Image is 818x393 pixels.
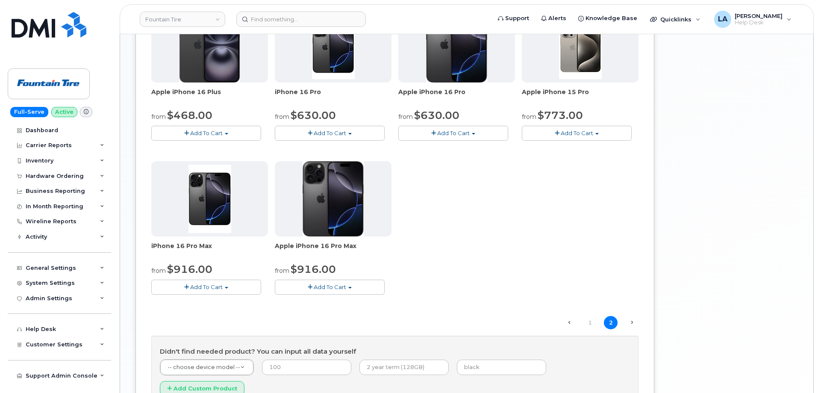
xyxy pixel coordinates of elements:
button: Add To Cart [151,280,261,295]
span: $630.00 [414,109,459,121]
button: Add To Cart [275,126,385,141]
div: iPhone 16 Pro Max [151,242,268,259]
small: from [275,113,289,121]
div: Apple iPhone 16 Pro [398,88,515,105]
span: $773.00 [538,109,583,121]
span: Alerts [548,14,566,23]
a: Knowledge Base [572,10,643,27]
iframe: Messenger Launcher [781,356,812,387]
span: -- choose device model -- [168,364,240,370]
span: Add To Cart [190,130,223,136]
span: Add To Cart [190,284,223,290]
span: Help Desk [735,19,783,26]
div: Lanette Aparicio [708,11,797,28]
img: iphone_16_pro.png [303,161,363,236]
a: Alerts [535,10,572,27]
a: -- choose device model -- [160,360,253,375]
a: 1 [583,316,597,329]
small: from [522,113,536,121]
span: Add To Cart [314,284,346,290]
input: black [457,360,546,375]
span: Add To Cart [561,130,593,136]
small: from [151,113,166,121]
span: $468.00 [167,109,212,121]
span: [PERSON_NAME] [735,12,783,19]
input: 2 year term (128GB) [359,360,449,375]
div: Apple iPhone 15 Pro [522,88,639,105]
div: Apple iPhone 16 Plus [151,88,268,105]
h4: Didn't find needed product? You can input all data yourself [160,348,630,355]
a: Fountain Tire [140,12,225,27]
div: Apple iPhone 16 Pro Max [275,242,391,259]
input: 100 [262,360,351,375]
span: Add To Cart [437,130,470,136]
button: Add To Cart [151,126,261,141]
span: $916.00 [291,263,336,275]
span: Add To Cart [314,130,346,136]
button: Add To Cart [275,280,385,295]
span: $630.00 [291,109,336,121]
img: LAIP15P256GY.jpg [559,11,602,79]
span: Support [505,14,529,23]
span: Quicklinks [660,16,691,23]
input: Find something... [236,12,366,27]
small: from [275,267,289,275]
span: $916.00 [167,263,212,275]
small: from [398,113,413,121]
img: iphone_16_pro.png [426,7,487,83]
button: Add To Cart [398,126,508,141]
span: LA [718,14,727,24]
small: from [151,267,166,275]
div: Quicklinks [644,11,706,28]
img: iphone_16_plus.png [179,7,240,83]
img: LAIP16PM256BK.jpg [188,165,231,233]
a: Support [492,10,535,27]
span: Next → [625,317,639,328]
a: ← Previous [562,317,576,328]
img: LAIP16P128BK.jpg [312,11,355,79]
span: 2 [604,316,618,329]
span: Knowledge Base [586,14,637,23]
button: Add To Cart [522,126,632,141]
div: iPhone 16 Pro [275,88,391,105]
